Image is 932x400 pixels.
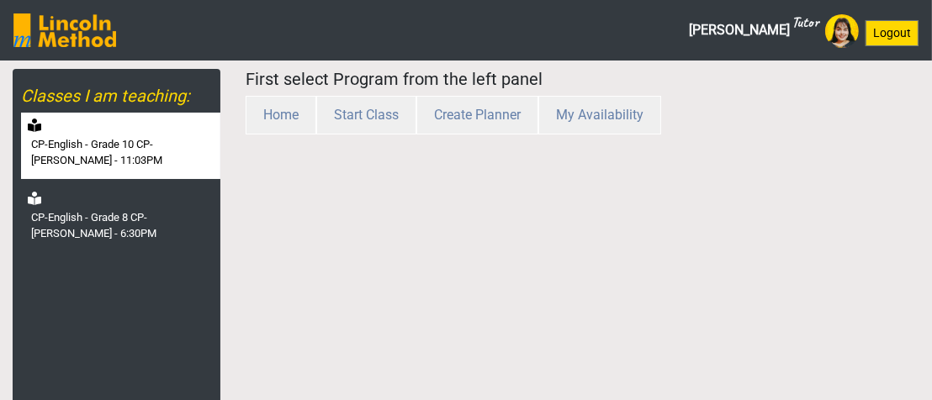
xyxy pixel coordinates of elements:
a: CP-English - Grade 10 CP-[PERSON_NAME] - 11:03PM [21,113,220,179]
button: My Availability [538,96,661,134]
a: My Availability [538,107,661,123]
img: SGY6awQAAAABJRU5ErkJggg== [13,13,116,47]
a: Home [246,107,316,123]
h5: First select Program from the left panel [246,69,919,89]
img: Avatar [825,14,859,48]
button: Logout [866,20,919,46]
label: CP-English - Grade 10 CP-[PERSON_NAME] - 11:03PM [31,136,217,169]
sup: Tutor [792,13,818,31]
a: Start Class [316,107,416,123]
span: [PERSON_NAME] [689,13,818,47]
button: Create Planner [416,96,538,134]
h5: Classes I am teaching: [21,86,220,106]
label: CP-English - Grade 8 CP-[PERSON_NAME] - 6:30PM [31,209,217,242]
button: Home [246,96,316,134]
a: CP-English - Grade 8 CP-[PERSON_NAME] - 6:30PM [21,186,220,252]
a: Create Planner [416,107,538,123]
button: Start Class [316,96,416,134]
